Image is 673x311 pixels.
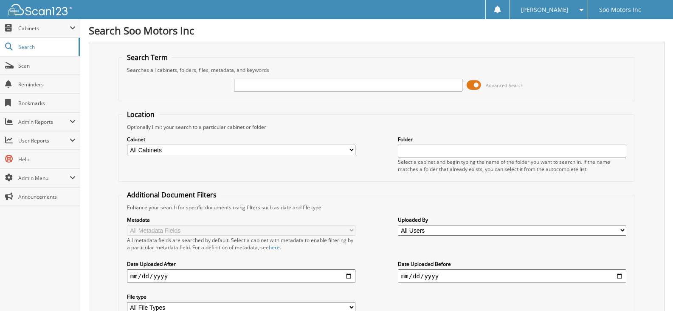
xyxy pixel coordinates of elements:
span: [PERSON_NAME] [521,7,569,12]
span: Reminders [18,81,76,88]
div: Optionally limit your search to a particular cabinet or folder [123,123,631,131]
label: Date Uploaded After [127,260,355,268]
div: Select a cabinet and begin typing the name of the folder you want to search in. If the name match... [398,158,626,173]
span: Search [18,43,74,51]
h1: Search Soo Motors Inc [89,23,665,37]
span: Bookmarks [18,100,76,107]
label: Metadata [127,216,355,223]
span: Admin Menu [18,174,70,182]
div: Enhance your search for specific documents using filters such as date and file type. [123,204,631,211]
label: Cabinet [127,136,355,143]
span: Admin Reports [18,118,70,126]
span: Advanced Search [486,82,524,88]
label: Uploaded By [398,216,626,223]
img: scan123-logo-white.svg [8,4,72,15]
legend: Search Term [123,53,172,62]
div: Searches all cabinets, folders, files, metadata, and keywords [123,66,631,74]
span: Announcements [18,193,76,200]
div: All metadata fields are searched by default. Select a cabinet with metadata to enable filtering b... [127,237,355,251]
iframe: Chat Widget [631,270,673,311]
legend: Additional Document Filters [123,190,221,200]
label: Folder [398,136,626,143]
label: File type [127,293,355,300]
span: Cabinets [18,25,70,32]
span: Help [18,156,76,163]
legend: Location [123,110,159,119]
span: User Reports [18,137,70,144]
span: Soo Motors Inc [599,7,641,12]
span: Scan [18,62,76,69]
input: start [127,269,355,283]
label: Date Uploaded Before [398,260,626,268]
input: end [398,269,626,283]
a: here [269,244,280,251]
